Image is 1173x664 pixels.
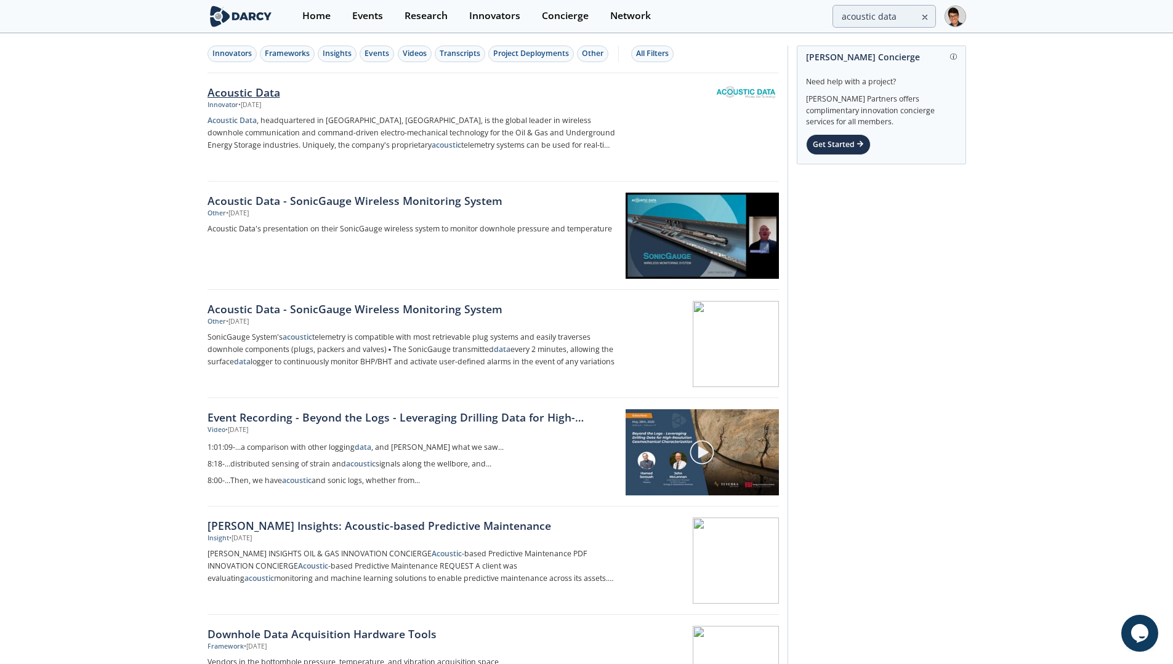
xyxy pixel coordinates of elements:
[403,48,427,59] div: Videos
[716,86,776,98] img: Acoustic Data
[806,87,957,128] div: [PERSON_NAME] Partners offers complimentary innovation concierge services for all members.
[302,11,331,21] div: Home
[208,548,615,585] p: [PERSON_NAME] INSIGHTS OIL & GAS INNOVATION CONCIERGE -based Predictive Maintenance PDF INNOVATIO...
[265,48,310,59] div: Frameworks
[208,182,779,290] a: Acoustic Data - SonicGauge Wireless Monitoring System Other •[DATE] Acoustic Data's presentation ...
[208,409,617,425] a: Event Recording - Beyond the Logs - Leveraging Drilling Data for High-Resolution Geomechanical Ch...
[631,46,674,62] button: All Filters
[542,11,589,21] div: Concierge
[208,456,617,473] a: 8:18-...distributed sensing of strain andacousticsignals along the wellbore, and...
[806,46,957,68] div: [PERSON_NAME] Concierge
[283,332,312,342] strong: acoustic
[226,209,249,218] div: • [DATE]
[208,209,226,218] div: Other
[355,442,371,452] strong: data
[234,356,251,367] strong: data
[636,48,669,59] div: All Filters
[950,54,957,60] img: information.svg
[244,573,274,583] strong: acoustic
[435,46,485,62] button: Transcripts
[488,46,574,62] button: Project Deployments
[208,100,238,110] div: Innovator
[469,11,520,21] div: Innovators
[832,5,936,28] input: Advanced Search
[208,473,617,489] a: 8:00-...Then, we haveacousticand sonic logs, whether from...
[208,46,257,62] button: Innovators
[208,6,275,27] img: logo-wide.svg
[208,84,615,100] div: Acoustic Data
[225,425,248,435] div: • [DATE]
[208,115,257,126] strong: Acoustic Data
[365,48,389,59] div: Events
[208,317,226,327] div: Other
[493,48,569,59] div: Project Deployments
[226,317,249,327] div: • [DATE]
[208,425,225,435] div: Video
[208,331,615,368] p: SonicGauge System's telemetry is compatible with most retrievable plug systems and easily travers...
[238,100,261,110] div: • [DATE]
[208,114,615,151] p: , headquartered in [GEOGRAPHIC_DATA], [GEOGRAPHIC_DATA], is the global leader in wireless downhol...
[229,534,252,543] div: • [DATE]
[208,73,779,182] a: Acoustic Data Innovator •[DATE] Acoustic Data, headquartered in [GEOGRAPHIC_DATA], [GEOGRAPHIC_DA...
[432,548,462,559] strong: Acoustic
[689,439,715,465] img: play-chapters-gray.svg
[208,506,779,615] a: [PERSON_NAME] Insights: Acoustic-based Predictive Maintenance Insight •[DATE] [PERSON_NAME] INSIG...
[260,46,315,62] button: Frameworks
[405,11,448,21] div: Research
[208,626,615,642] div: Downhole Data Acquisition Hardware Tools
[244,642,267,652] div: • [DATE]
[208,518,615,534] div: [PERSON_NAME] Insights: Acoustic-based Predictive Maintenance
[494,344,510,354] strong: data
[432,140,461,150] strong: acoustic
[208,193,615,209] div: Acoustic Data - SonicGauge Wireless Monitoring System
[208,290,779,398] a: Acoustic Data - SonicGauge Wireless Monitoring System Other •[DATE] SonicGauge System'sacousticte...
[208,301,615,317] div: Acoustic Data - SonicGauge Wireless Monitoring System
[806,134,871,155] div: Get Started
[610,11,651,21] div: Network
[1121,615,1161,652] iframe: chat widget
[346,458,376,469] strong: acoustic
[298,561,328,571] strong: Acoustic
[945,6,966,27] img: Profile
[208,223,615,235] p: Acoustic Data's presentation on their SonicGauge wireless system to monitor downhole pressure and...
[352,11,383,21] div: Events
[582,48,603,59] div: Other
[212,48,252,59] div: Innovators
[208,439,617,456] a: 1:01:09-...a comparison with other loggingdata, and [PERSON_NAME] what we saw...
[208,534,229,543] div: Insight
[318,46,357,62] button: Insights
[577,46,608,62] button: Other
[806,68,957,87] div: Need help with a project?
[440,48,480,59] div: Transcripts
[282,475,312,486] strong: acoustic
[360,46,394,62] button: Events
[208,642,244,652] div: Framework
[323,48,352,59] div: Insights
[398,46,432,62] button: Videos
